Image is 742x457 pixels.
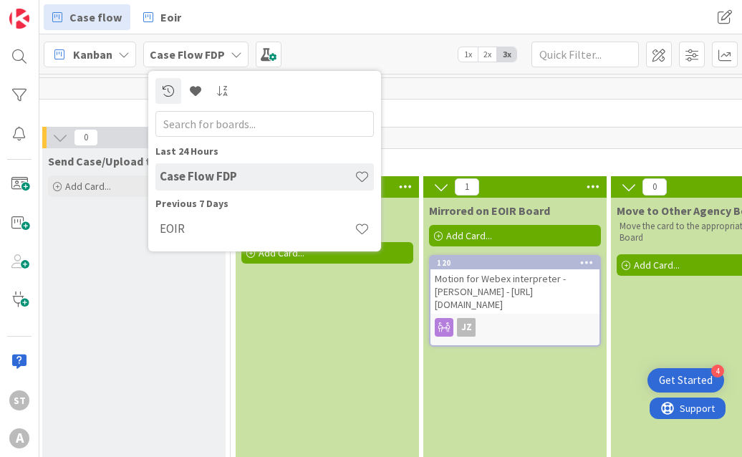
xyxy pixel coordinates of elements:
[160,221,355,236] h4: EOIR
[647,368,724,393] div: Open Get Started checklist, remaining modules: 4
[430,318,599,337] div: JZ
[457,318,476,337] div: JZ
[155,111,374,137] input: Search for boards...
[9,9,29,29] img: Visit kanbanzone.com
[430,256,599,314] div: 120Motion for Webex interpreter - [PERSON_NAME] - [URL][DOMAIN_NAME]
[160,9,181,26] span: Eoir
[9,390,29,410] div: ST
[429,203,550,218] span: Mirrored on EOIR Board
[478,47,497,62] span: 2x
[44,4,130,30] a: Case flow
[531,42,639,67] input: Quick Filter...
[430,269,599,314] div: Motion for Webex interpreter - [PERSON_NAME] - [URL][DOMAIN_NAME]
[437,258,599,268] div: 120
[659,373,713,388] div: Get Started
[73,46,112,63] span: Kanban
[155,196,374,211] div: Previous 7 Days
[430,256,599,269] div: 120
[155,144,374,159] div: Last 24 Hours
[458,47,478,62] span: 1x
[65,180,111,193] span: Add Card...
[135,4,190,30] a: Eoir
[48,154,220,168] span: Send Case/Upload to Sharepoint Final/LS
[9,428,29,448] div: A
[455,178,479,196] span: 1
[160,169,355,183] h4: Case Flow FDP
[446,229,492,242] span: Add Card...
[30,2,65,19] span: Support
[74,129,98,146] span: 0
[497,47,516,62] span: 3x
[259,246,304,259] span: Add Card...
[634,259,680,271] span: Add Card...
[642,178,667,196] span: 0
[150,47,225,62] b: Case Flow FDP
[69,9,122,26] span: Case flow
[711,365,724,377] div: 4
